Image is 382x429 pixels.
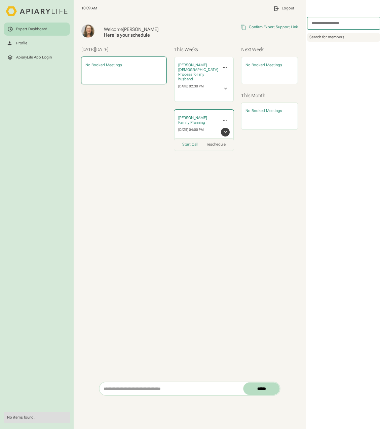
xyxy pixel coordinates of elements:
span: [DATE] [95,46,109,52]
h3: This Weeks [174,46,234,53]
a: Expert Dashboard [4,23,70,36]
div: Confirm Expert Support Link [249,25,298,30]
span: No Booked Meetings [245,109,282,113]
div: No items found. [7,415,67,420]
a: Profile [4,37,70,50]
h3: [DATE] [81,46,166,53]
div: Welcome [104,27,200,33]
span: No Booked Meetings [245,63,282,67]
span: [PERSON_NAME] [123,27,158,32]
div: Expert Dashboard [16,27,47,32]
div: [DATE] 04:00 PM [178,128,204,136]
a: Logout [270,2,298,15]
span: [DEMOGRAPHIC_DATA] Process for my husband [178,68,218,81]
span: 10:09 AM [81,6,97,11]
div: Search for members [307,33,380,41]
div: ApiaryLife App Login [16,55,52,60]
span: Family Planning [178,120,205,125]
a: ApiaryLife App Login [4,51,70,64]
span: [PERSON_NAME] [178,116,207,120]
span: No Booked Meetings [85,63,122,67]
div: Logout [282,6,294,11]
a: Start Call [182,142,198,147]
h3: This Month [241,92,298,99]
a: reschedule [207,142,226,147]
div: [DATE] 02:30 PM [178,84,204,93]
span: [PERSON_NAME] [178,63,207,67]
h3: Next Week [241,46,298,53]
div: Profile [16,41,27,46]
div: Here is your schedule [104,32,200,38]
